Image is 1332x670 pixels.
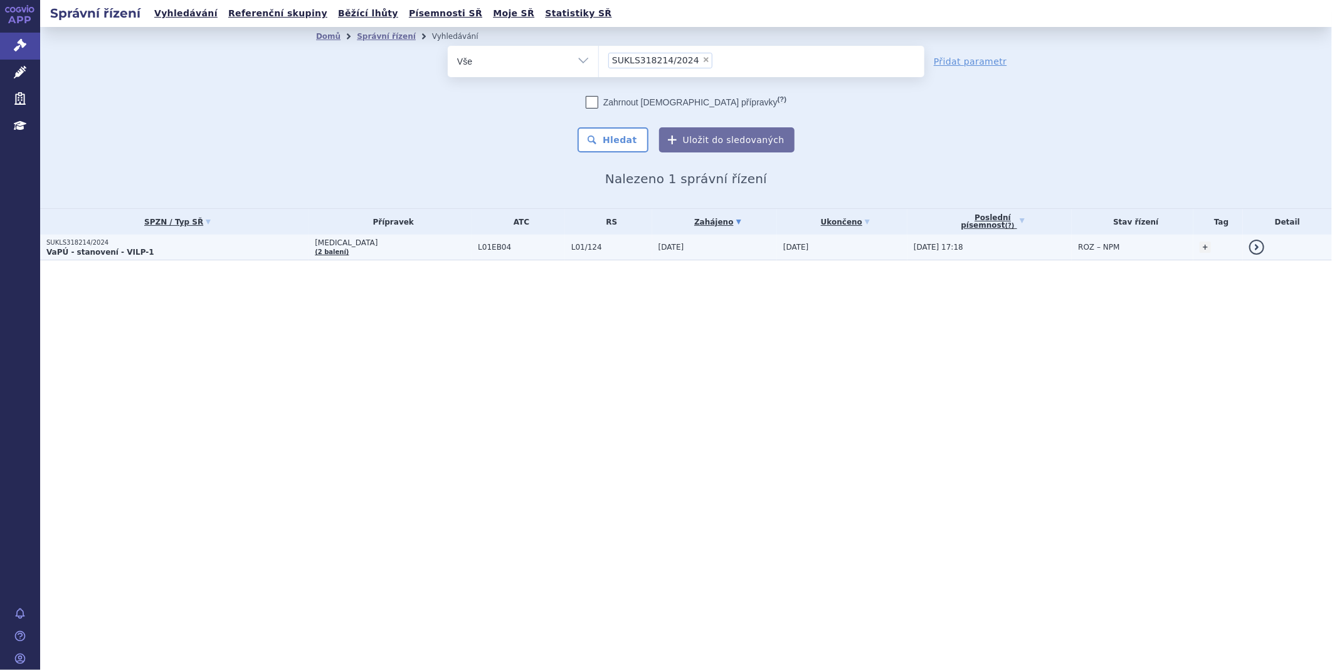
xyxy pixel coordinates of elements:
a: Domů [316,32,341,41]
span: [DATE] [658,243,684,252]
a: Zahájeno [658,213,777,231]
span: SUKLS318214/2024 [612,56,699,65]
a: Statistiky SŘ [541,5,615,22]
h2: Správní řízení [40,4,151,22]
a: Poslednípísemnost(?) [914,209,1072,235]
a: Ukončeno [783,213,907,231]
p: SUKLS318214/2024 [46,238,309,247]
a: Správní řízení [357,32,416,41]
a: + [1200,242,1211,253]
a: Přidat parametr [934,55,1007,68]
a: Běžící lhůty [334,5,402,22]
a: Písemnosti SŘ [405,5,486,22]
label: Zahrnout [DEMOGRAPHIC_DATA] přípravky [586,96,786,109]
strong: VaPÚ - stanovení - VILP-1 [46,248,154,257]
span: L01/124 [571,243,652,252]
a: Referenční skupiny [225,5,331,22]
th: RS [565,209,652,235]
button: Hledat [578,127,648,152]
span: [DATE] 17:18 [914,243,963,252]
span: [DATE] [783,243,809,252]
th: Stav řízení [1072,209,1193,235]
a: (2 balení) [315,248,349,255]
span: Nalezeno 1 správní řízení [605,171,767,186]
abbr: (?) [1005,222,1015,230]
th: Tag [1193,209,1243,235]
li: Vyhledávání [432,27,495,46]
span: × [702,56,710,63]
abbr: (?) [778,95,786,104]
span: [MEDICAL_DATA] [315,238,472,247]
a: detail [1249,240,1264,255]
span: ROZ – NPM [1078,243,1119,252]
button: Uložit do sledovaných [659,127,795,152]
span: L01EB04 [478,243,565,252]
a: Vyhledávání [151,5,221,22]
th: Přípravek [309,209,472,235]
a: SPZN / Typ SŘ [46,213,309,231]
a: Moje SŘ [489,5,538,22]
th: ATC [472,209,565,235]
th: Detail [1243,209,1332,235]
input: SUKLS318214/2024 [716,52,723,68]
